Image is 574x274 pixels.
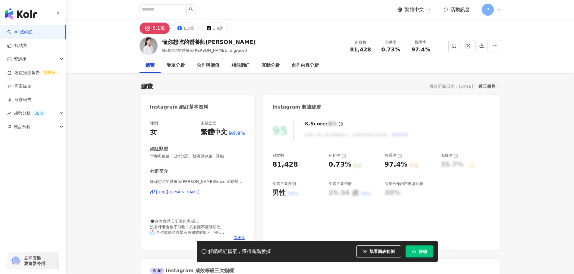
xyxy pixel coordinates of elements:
div: 近三個月 [478,82,500,90]
div: K-Score : [305,121,343,127]
a: 商案媒合 [7,83,31,89]
div: 受眾主要性別 [272,181,296,186]
span: 懂你想吃的營養師[PERSON_NAME]Grace 運動營養.增肌減脂.食安 | rd.grace.f [150,179,246,184]
span: 解鎖 [419,249,427,254]
div: [URL][DOMAIN_NAME] [156,189,200,195]
span: 🎓台大食品安全研究所 碩士 沒有什麼食物不能吃！只有懂不懂聰明吃 📩 合作邀約請聯繫有魚娛樂經紀人 小哈 0921088017 [EMAIL_ADDRESS][DOMAIN_NAME] Line... [150,219,224,256]
div: 漲粉率 [441,153,458,158]
img: chrome extension [10,256,21,266]
span: 看更多 [234,235,245,241]
div: 互動率 [379,39,402,45]
div: 解鎖網紅檔案，獲得進階數據 [208,248,271,255]
span: 94.9% [229,130,246,137]
div: 97.4% [384,160,407,169]
a: 效益預測報告ALPHA [7,70,58,76]
div: 繁體中文 [201,128,227,137]
div: 相似網紅 [231,62,249,69]
a: 洞察報告 [7,97,31,103]
div: 觀看率 [384,153,402,158]
div: 男性 [272,188,286,198]
div: 追蹤數 [349,39,372,45]
span: 立即安裝 瀏覽器外掛 [24,255,45,266]
span: search [189,7,193,11]
div: Instagram 成效等級三大指標 [150,267,234,274]
span: 81,428 [350,46,371,53]
button: 解鎖 [406,245,433,257]
span: 繁體中文 [405,6,424,13]
a: searchAI 找網紅 [7,29,33,35]
span: 競品分析 [14,120,31,134]
div: Instagram 數據總覽 [272,104,321,110]
a: 找貼文 [7,43,27,49]
span: 97.4% [411,47,430,53]
div: 懂你想吃的營養師[PERSON_NAME] [162,38,256,46]
div: 商業合作內容覆蓋比例 [384,181,424,186]
div: 合作與價值 [197,62,219,69]
div: BETA [32,110,46,116]
span: 營養與保健 · 日常話題 · 醫療與健康 · 運動 [150,154,246,159]
div: 1.3萬 [183,24,194,32]
div: Instagram 網紅基本資料 [150,104,209,110]
div: 女 [150,128,157,137]
div: 受眾主要年齡 [328,181,352,186]
a: [URL][DOMAIN_NAME] [150,189,246,195]
span: 趨勢分析 [14,106,46,120]
div: 最後更新日期：[DATE] [429,84,473,89]
img: KOL Avatar [140,37,158,55]
button: 觀看圖表範例 [356,245,401,257]
div: 創作內容分析 [292,62,319,69]
img: logo [5,8,37,20]
div: 網紅類型 [150,146,168,152]
div: 追蹤數 [272,153,284,158]
div: 8.1萬 [153,24,165,32]
div: 互動率 [328,153,346,158]
div: 性別 [150,121,158,126]
span: P [486,6,489,13]
div: 互動分析 [262,62,280,69]
span: 資源庫 [14,52,27,66]
div: 主要語言 [201,121,216,126]
span: rise [7,111,11,115]
span: 觀看圖表範例 [369,249,395,254]
div: 81,428 [272,160,298,169]
span: lock [412,249,416,254]
div: 觀看率 [409,39,432,45]
div: 0.73% [328,160,351,169]
button: 1.9萬 [202,23,228,34]
div: 1.9萬 [212,24,223,32]
div: 總覽 [141,82,153,91]
div: 受眾分析 [167,62,185,69]
div: AI [150,268,165,274]
span: 懂你想吃的營養師[PERSON_NAME], rd.grace.f [162,48,247,53]
div: 總覽 [146,62,155,69]
a: chrome extension立即安裝 瀏覽器外掛 [8,253,58,269]
div: 社群簡介 [150,168,168,174]
button: 1.3萬 [173,23,199,34]
button: 8.1萬 [140,23,170,34]
span: 活動訊息 [450,7,470,12]
span: 0.73% [381,47,400,53]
